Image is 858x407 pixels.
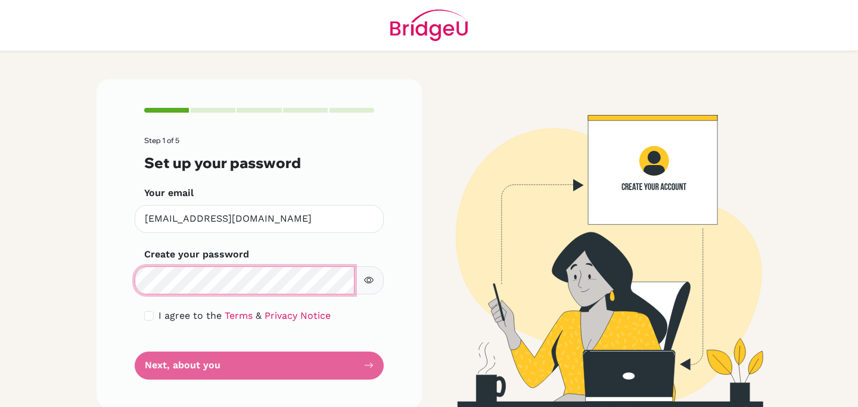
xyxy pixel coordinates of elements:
span: & [256,310,262,321]
label: Create your password [144,247,249,262]
label: Your email [144,186,194,200]
a: Terms [225,310,253,321]
a: Privacy Notice [265,310,331,321]
span: I agree to the [158,310,222,321]
span: Step 1 of 5 [144,136,179,145]
input: Insert your email* [135,205,384,233]
h3: Set up your password [144,154,374,172]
